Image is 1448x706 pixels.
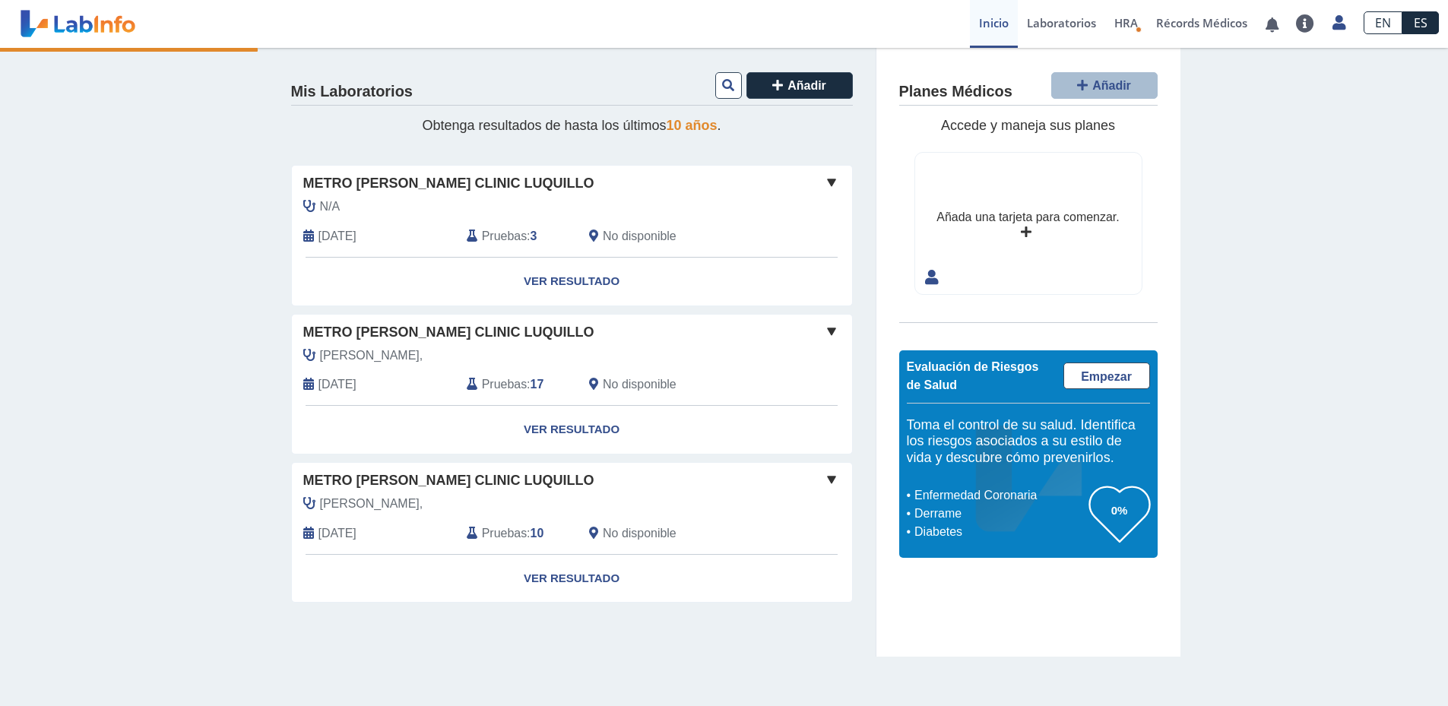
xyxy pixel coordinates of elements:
[531,378,544,391] b: 17
[455,524,578,543] div: :
[303,470,594,491] span: Metro [PERSON_NAME] Clinic Luquillo
[482,375,527,394] span: Pruebas
[291,83,413,101] h4: Mis Laboratorios
[320,347,423,365] span: Bonano,
[911,486,1089,505] li: Enfermedad Coronaria
[603,227,676,245] span: No disponible
[531,230,537,242] b: 3
[318,375,356,394] span: 2025-05-27
[292,258,852,306] a: Ver Resultado
[482,227,527,245] span: Pruebas
[911,523,1089,541] li: Diabetes
[941,118,1115,133] span: Accede y maneja sus planes
[320,198,341,216] span: N/A
[936,208,1119,226] div: Añada una tarjeta para comenzar.
[1114,15,1138,30] span: HRA
[455,227,578,245] div: :
[303,322,594,343] span: Metro [PERSON_NAME] Clinic Luquillo
[907,417,1150,467] h5: Toma el control de su salud. Identifica los riesgos asociados a su estilo de vida y descubre cómo...
[292,555,852,603] a: Ver Resultado
[1364,11,1402,34] a: EN
[303,173,594,194] span: Metro [PERSON_NAME] Clinic Luquillo
[1092,79,1131,92] span: Añadir
[1402,11,1439,34] a: ES
[531,527,544,540] b: 10
[455,375,578,394] div: :
[907,360,1039,391] span: Evaluación de Riesgos de Salud
[1063,362,1150,389] a: Empezar
[899,83,1012,101] h4: Planes Médicos
[1081,370,1132,383] span: Empezar
[320,495,423,513] span: Perez,
[603,375,676,394] span: No disponible
[318,227,356,245] span: 2025-08-06
[292,406,852,454] a: Ver Resultado
[1089,501,1150,520] h3: 0%
[667,118,718,133] span: 10 años
[787,79,826,92] span: Añadir
[746,72,853,99] button: Añadir
[1051,72,1158,99] button: Añadir
[318,524,356,543] span: 2024-06-18
[603,524,676,543] span: No disponible
[422,118,721,133] span: Obtenga resultados de hasta los últimos .
[482,524,527,543] span: Pruebas
[911,505,1089,523] li: Derrame
[553,618,591,631] span: SUBIR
